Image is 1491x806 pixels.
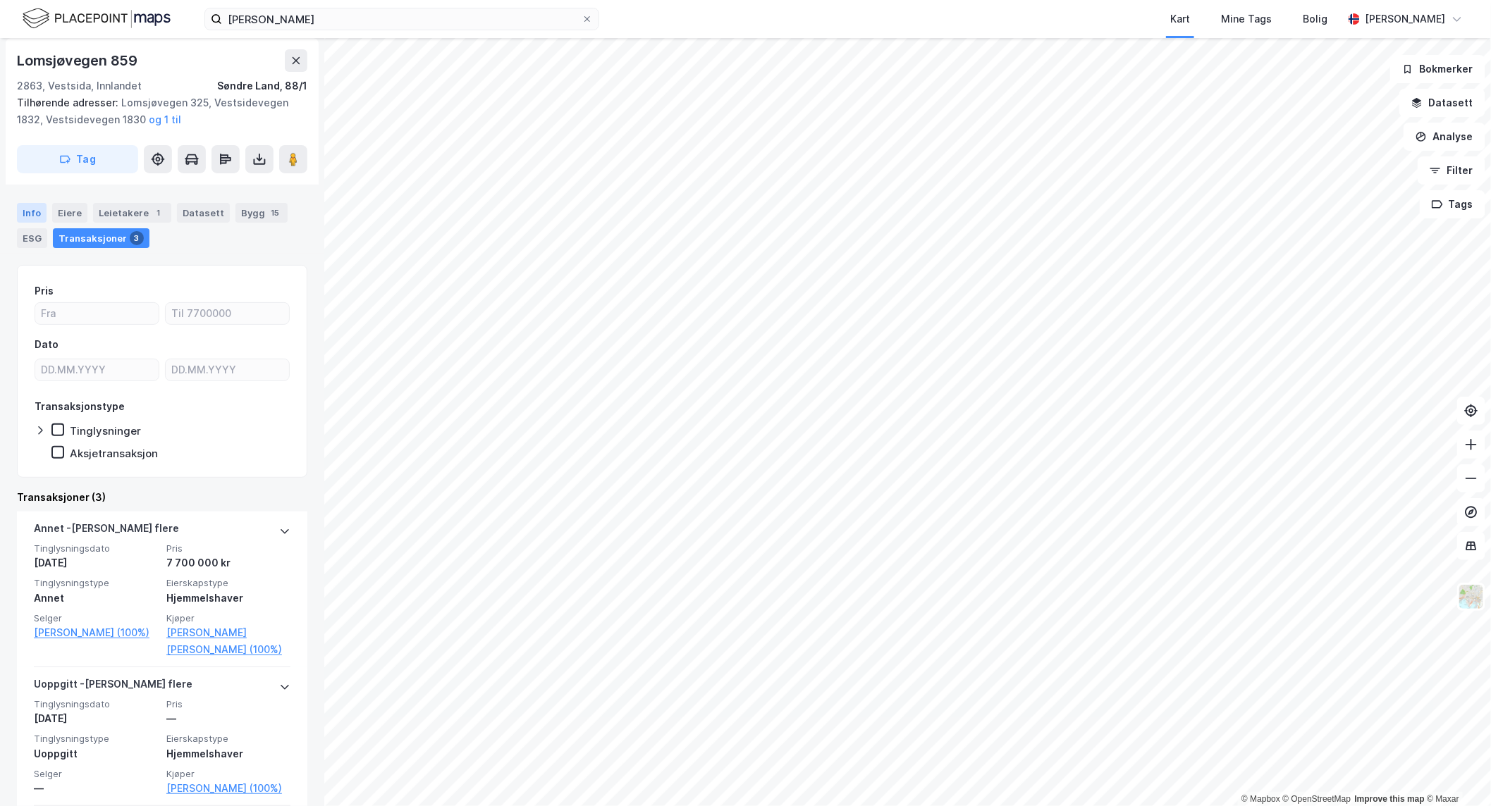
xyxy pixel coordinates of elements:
[166,698,290,710] span: Pris
[1458,583,1485,610] img: Z
[34,542,158,554] span: Tinglysningsdato
[17,77,142,94] div: 2863, Vestsida, Innlandet
[1421,738,1491,806] iframe: Chat Widget
[34,577,158,589] span: Tinglysningstype
[34,676,192,698] div: Uoppgitt - [PERSON_NAME] flere
[23,6,171,31] img: logo.f888ab2527a4732fd821a326f86c7f29.svg
[17,228,47,248] div: ESG
[34,780,158,797] div: —
[166,745,290,762] div: Hjemmelshaver
[34,733,158,745] span: Tinglysningstype
[1404,123,1485,151] button: Analyse
[1303,11,1327,27] div: Bolig
[1366,11,1446,27] div: [PERSON_NAME]
[166,624,290,658] a: [PERSON_NAME] [PERSON_NAME] (100%)
[34,710,158,727] div: [DATE]
[52,203,87,223] div: Eiere
[222,8,582,30] input: Søk på adresse, matrikkel, gårdeiere, leietakere eller personer
[34,554,158,571] div: [DATE]
[235,203,288,223] div: Bygg
[166,577,290,589] span: Eierskapstype
[166,612,290,624] span: Kjøper
[166,359,289,380] input: DD.MM.YYYY
[166,710,290,727] div: —
[93,203,171,223] div: Leietakere
[34,745,158,762] div: Uoppgitt
[1418,156,1485,185] button: Filter
[1221,11,1272,27] div: Mine Tags
[17,97,121,108] span: Tilhørende adresser:
[35,283,54,299] div: Pris
[130,231,144,245] div: 3
[35,336,59,353] div: Dato
[17,145,138,173] button: Tag
[217,77,307,94] div: Søndre Land, 88/1
[166,554,290,571] div: 7 700 000 kr
[166,780,290,797] a: [PERSON_NAME] (100%)
[177,203,230,223] div: Datasett
[34,624,158,641] a: [PERSON_NAME] (100%)
[166,542,290,554] span: Pris
[166,733,290,745] span: Eierskapstype
[17,49,140,72] div: Lomsjøvegen 859
[1241,794,1280,804] a: Mapbox
[35,303,159,324] input: Fra
[1421,738,1491,806] div: Kontrollprogram for chat
[34,698,158,710] span: Tinglysningsdato
[17,489,307,506] div: Transaksjoner (3)
[53,228,149,248] div: Transaksjoner
[1390,55,1485,83] button: Bokmerker
[17,94,296,128] div: Lomsjøvegen 325, Vestsidevegen 1832, Vestsidevegen 1830
[35,359,159,380] input: DD.MM.YYYY
[34,612,158,624] span: Selger
[1170,11,1190,27] div: Kart
[1355,794,1425,804] a: Improve this map
[1283,794,1351,804] a: OpenStreetMap
[166,303,289,324] input: Til 7700000
[70,424,141,438] div: Tinglysninger
[34,520,179,542] div: Annet - [PERSON_NAME] flere
[70,447,158,460] div: Aksjetransaksjon
[35,398,125,415] div: Transaksjonstype
[17,203,47,223] div: Info
[34,768,158,780] span: Selger
[166,590,290,607] div: Hjemmelshaver
[268,206,282,220] div: 15
[152,206,166,220] div: 1
[1399,89,1485,117] button: Datasett
[166,768,290,780] span: Kjøper
[1420,190,1485,218] button: Tags
[34,590,158,607] div: Annet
